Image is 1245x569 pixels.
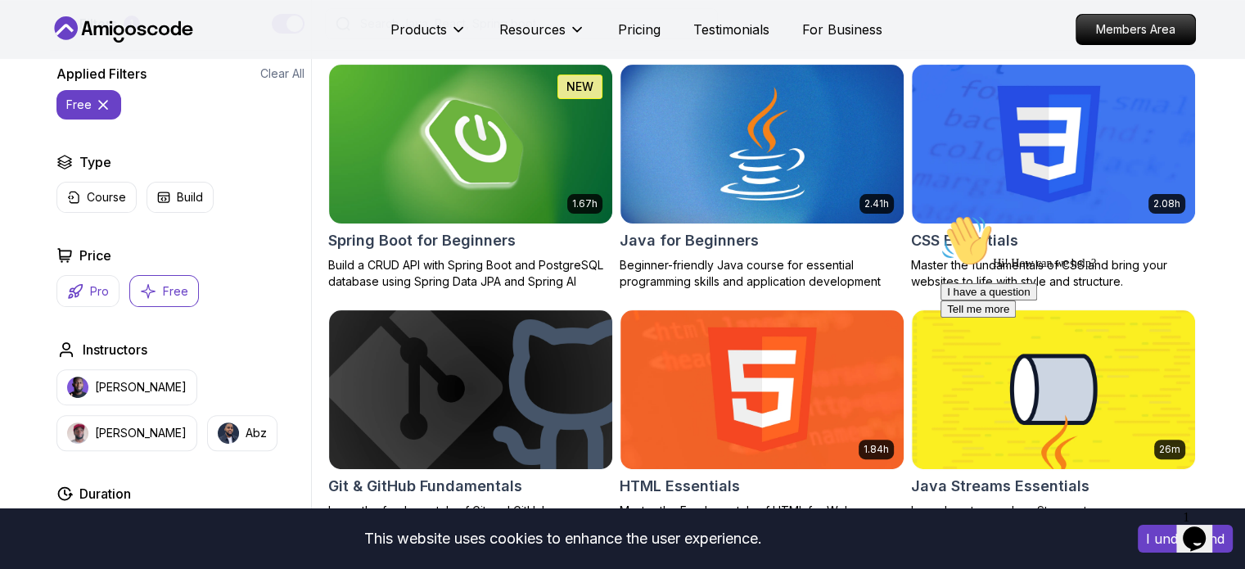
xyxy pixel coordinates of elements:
[618,20,661,39] a: Pricing
[7,93,82,110] button: Tell me more
[129,275,199,307] button: Free
[329,65,612,224] img: Spring Boot for Beginners card
[328,309,613,519] a: Git & GitHub Fundamentals cardGit & GitHub FundamentalsLearn the fundamentals of Git and GitHub.
[912,310,1195,469] img: Java Streams Essentials card
[7,49,162,61] span: Hi! How can we help?
[56,275,120,307] button: Pro
[1138,525,1233,553] button: Accept cookies
[911,309,1196,535] a: Java Streams Essentials card26mJava Streams EssentialsLearn how to use Java Streams to process co...
[56,369,197,405] button: instructor img[PERSON_NAME]
[95,379,187,395] p: [PERSON_NAME]
[328,503,613,519] p: Learn the fundamentals of Git and GitHub.
[911,257,1196,290] p: Master the fundamentals of CSS and bring your websites to life with style and structure.
[66,97,92,113] p: free
[79,152,111,172] h2: Type
[911,475,1089,498] h2: Java Streams Essentials
[90,283,109,300] p: Pro
[911,229,1018,252] h2: CSS Essentials
[390,20,467,52] button: Products
[56,90,121,120] button: free
[911,503,1196,535] p: Learn how to use Java Streams to process collections of data.
[329,310,612,469] img: Git & GitHub Fundamentals card
[328,229,516,252] h2: Spring Boot for Beginners
[1076,14,1196,45] a: Members Area
[67,422,88,444] img: instructor img
[12,521,1113,557] div: This website uses cookies to enhance the user experience.
[802,20,882,39] a: For Business
[163,283,188,300] p: Free
[912,65,1195,224] img: CSS Essentials card
[95,425,187,441] p: [PERSON_NAME]
[56,64,147,84] h2: Applied Filters
[79,246,111,265] h2: Price
[177,189,203,205] p: Build
[499,20,585,52] button: Resources
[572,197,598,210] p: 1.67h
[56,415,197,451] button: instructor img[PERSON_NAME]
[147,182,214,213] button: Build
[620,65,904,224] img: Java for Beginners card
[218,422,239,444] img: instructor img
[620,229,759,252] h2: Java for Beginners
[328,64,613,290] a: Spring Boot for Beginners card1.67hNEWSpring Boot for BeginnersBuild a CRUD API with Spring Boot ...
[7,75,103,93] button: I have a question
[693,20,769,39] a: Testimonials
[620,475,740,498] h2: HTML Essentials
[207,415,277,451] button: instructor imgAbz
[864,443,889,456] p: 1.84h
[1176,504,1229,553] iframe: chat widget
[620,310,904,469] img: HTML Essentials card
[620,64,904,290] a: Java for Beginners card2.41hJava for BeginnersBeginner-friendly Java course for essential program...
[864,197,889,210] p: 2.41h
[328,257,613,290] p: Build a CRUD API with Spring Boot and PostgreSQL database using Spring Data JPA and Spring AI
[328,475,522,498] h2: Git & GitHub Fundamentals
[67,377,88,398] img: instructor img
[911,64,1196,290] a: CSS Essentials card2.08hCSS EssentialsMaster the fundamentals of CSS and bring your websites to l...
[83,340,147,359] h2: Instructors
[1076,15,1195,44] p: Members Area
[620,257,904,290] p: Beginner-friendly Java course for essential programming skills and application development
[260,65,304,82] button: Clear All
[566,79,593,95] p: NEW
[246,425,267,441] p: Abz
[7,7,301,110] div: 👋Hi! How can we help?I have a questionTell me more
[87,189,126,205] p: Course
[79,484,131,504] h2: Duration
[499,20,566,39] p: Resources
[934,208,1229,495] iframe: chat widget
[7,7,59,59] img: :wave:
[56,182,137,213] button: Course
[620,503,904,535] p: Master the Fundamentals of HTML for Web Development!
[1153,197,1180,210] p: 2.08h
[620,309,904,535] a: HTML Essentials card1.84hHTML EssentialsMaster the Fundamentals of HTML for Web Development!
[390,20,447,39] p: Products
